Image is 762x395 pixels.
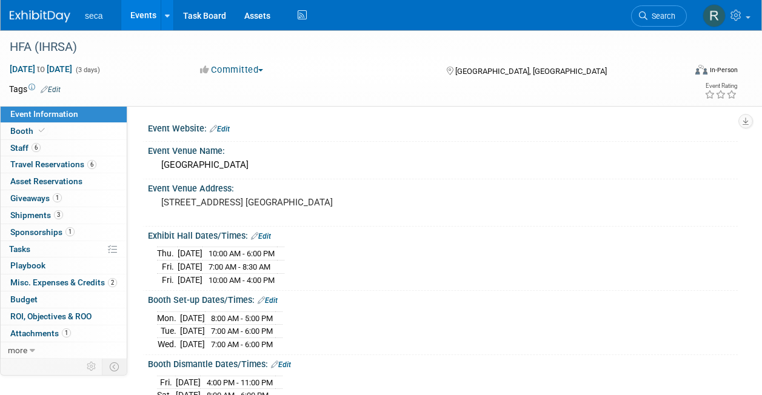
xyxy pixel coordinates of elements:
[1,257,127,274] a: Playbook
[148,355,738,371] div: Booth Dismantle Dates/Times:
[54,210,63,219] span: 3
[10,10,70,22] img: ExhibitDay
[1,106,127,122] a: Event Information
[157,156,729,174] div: [GEOGRAPHIC_DATA]
[1,325,127,342] a: Attachments1
[251,232,271,241] a: Edit
[157,337,180,350] td: Wed.
[35,64,47,74] span: to
[10,109,78,119] span: Event Information
[87,160,96,169] span: 6
[631,5,687,27] a: Search
[209,262,270,271] span: 7:00 AM - 8:30 AM
[1,274,127,291] a: Misc. Expenses & Credits2
[632,63,738,81] div: Event Format
[1,207,127,224] a: Shipments3
[1,224,127,241] a: Sponsorships1
[75,66,100,74] span: (3 days)
[10,193,62,203] span: Giveaways
[148,119,738,135] div: Event Website:
[10,227,75,237] span: Sponsorships
[10,126,47,136] span: Booth
[62,328,71,337] span: 1
[157,311,180,325] td: Mon.
[148,291,738,307] div: Booth Set-up Dates/Times:
[53,193,62,202] span: 1
[157,273,178,286] td: Fri.
[10,277,117,287] span: Misc. Expenses & Credits
[161,197,380,208] pre: [STREET_ADDRESS] [GEOGRAPHIC_DATA]
[10,328,71,338] span: Attachments
[157,325,180,338] td: Tue.
[695,65,707,75] img: Format-Inperson.png
[178,261,202,274] td: [DATE]
[1,156,127,173] a: Travel Reservations6
[209,249,275,258] span: 10:00 AM - 6:00 PM
[211,340,273,349] span: 7:00 AM - 6:00 PM
[1,342,127,359] a: more
[211,327,273,336] span: 7:00 AM - 6:00 PM
[8,345,27,355] span: more
[65,227,75,236] span: 1
[1,241,127,257] a: Tasks
[207,378,273,387] span: 4:00 PM - 11:00 PM
[211,314,273,323] span: 8:00 AM - 5:00 PM
[10,143,41,153] span: Staff
[178,273,202,286] td: [DATE]
[85,11,103,21] span: seca
[148,227,738,242] div: Exhibit Hall Dates/Times:
[210,125,230,133] a: Edit
[209,276,275,285] span: 10:00 AM - 4:00 PM
[180,325,205,338] td: [DATE]
[10,294,38,304] span: Budget
[10,210,63,220] span: Shipments
[258,296,278,305] a: Edit
[41,85,61,94] a: Edit
[157,261,178,274] td: Fri.
[157,247,178,261] td: Thu.
[1,291,127,308] a: Budget
[39,127,45,134] i: Booth reservation complete
[148,142,738,157] div: Event Venue Name:
[157,376,176,389] td: Fri.
[102,359,127,374] td: Toggle Event Tabs
[10,176,82,186] span: Asset Reservations
[180,337,205,350] td: [DATE]
[148,179,738,194] div: Event Venue Address:
[9,83,61,95] td: Tags
[32,143,41,152] span: 6
[178,247,202,261] td: [DATE]
[1,190,127,207] a: Giveaways1
[81,359,102,374] td: Personalize Event Tab Strip
[1,173,127,190] a: Asset Reservations
[10,311,92,321] span: ROI, Objectives & ROO
[180,311,205,325] td: [DATE]
[10,261,45,270] span: Playbook
[196,64,268,76] button: Committed
[1,123,127,139] a: Booth
[1,308,127,325] a: ROI, Objectives & ROO
[704,83,737,89] div: Event Rating
[9,64,73,75] span: [DATE] [DATE]
[108,278,117,287] span: 2
[455,67,607,76] span: [GEOGRAPHIC_DATA], [GEOGRAPHIC_DATA]
[5,36,675,58] div: HFA (IHRSA)
[709,65,738,75] div: In-Person
[647,12,675,21] span: Search
[9,244,30,254] span: Tasks
[271,360,291,369] a: Edit
[176,376,201,389] td: [DATE]
[10,159,96,169] span: Travel Reservations
[1,140,127,156] a: Staff6
[703,4,726,27] img: Rachel Jordan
